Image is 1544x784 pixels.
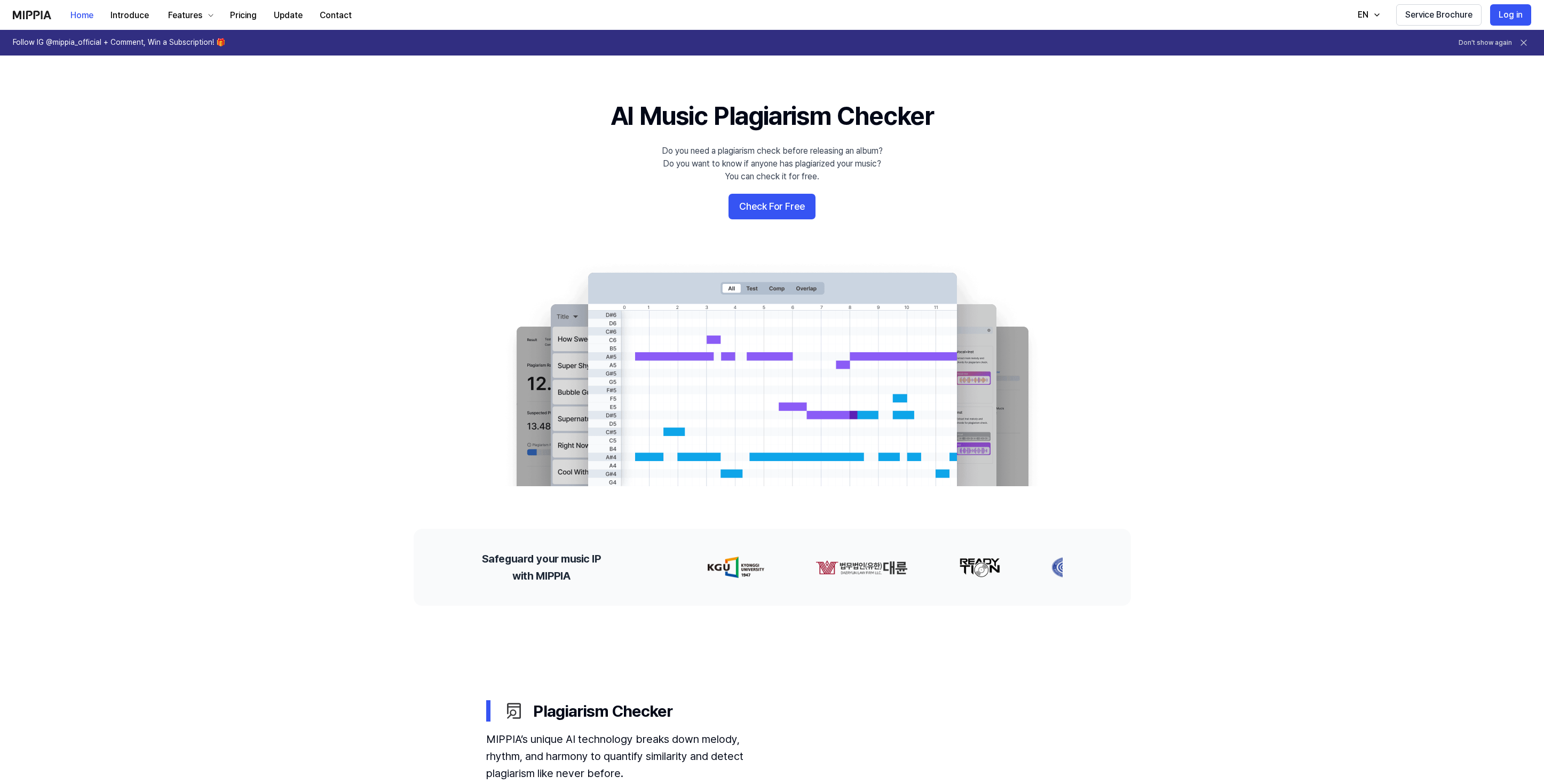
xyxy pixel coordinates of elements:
[662,145,883,183] div: Do you need a plagiarism check before releasing an album? Do you want to know if anyone has plagi...
[1490,4,1531,26] button: Log in
[265,1,311,30] a: Update
[707,557,764,578] img: partner-logo-0
[157,5,221,26] button: Features
[815,557,907,578] img: partner-logo-1
[166,9,204,22] div: Features
[495,262,1050,486] img: main Image
[265,5,311,26] button: Update
[102,5,157,26] button: Introduce
[1347,4,1388,26] button: EN
[503,700,1058,722] div: Plagiarism Checker
[62,5,102,26] button: Home
[486,691,1058,731] button: Plagiarism Checker
[311,5,360,26] button: Contact
[1356,9,1371,21] div: EN
[221,5,265,26] button: Pricing
[1396,4,1482,26] button: Service Brochure
[1459,38,1512,47] button: Don't show again
[13,37,225,48] h1: Follow IG @mippia_official + Comment, Win a Subscription! 🎁
[729,194,815,219] button: Check For Free
[482,550,601,584] h2: Safeguard your music IP with MIPPIA
[611,98,933,134] h1: AI Music Plagiarism Checker
[1051,557,1084,578] img: partner-logo-3
[486,731,774,782] div: MIPPIA’s unique AI technology breaks down melody, rhythm, and harmony to quantify similarity and ...
[62,1,102,30] a: Home
[13,11,51,19] img: logo
[958,557,1000,578] img: partner-logo-2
